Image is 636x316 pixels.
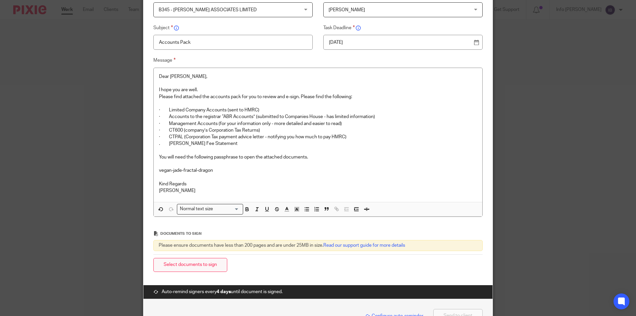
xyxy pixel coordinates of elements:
[159,154,477,160] p: You will need the following passphrase to open the attached documents.
[153,240,483,251] div: Please ensure documents have less than 200 pages and are under 25MB in size.
[159,134,477,140] p: · CTPAL (Corporation Tax payment advice letter - notifying you how much to pay HMRC)
[329,8,365,12] span: [PERSON_NAME]
[159,107,477,113] p: · Limited Company Accounts (sent to HMRC)
[153,258,227,272] button: Select documents to sign
[179,206,215,213] span: Normal text size
[159,87,477,93] p: I hope you are well.
[159,113,477,120] p: · Accounts to the registrar “ABR Accounts” (submitted to Companies House - has limited information)
[159,127,477,134] p: · CT600 (company’s Corporation Tax Returns)
[159,167,477,174] p: vegan-jade-fractal-dragon
[153,26,173,30] span: Subject
[159,140,477,147] p: . [PERSON_NAME] Fee Statement
[159,187,477,194] p: [PERSON_NAME]
[323,26,355,30] span: Task Deadline
[162,288,283,295] span: Auto-remind signers every until document is signed.
[159,120,477,127] p: · Management Accounts (for your information only - more detailed and easier to read)
[159,73,477,80] p: Dear [PERSON_NAME],
[153,35,313,50] input: Insert subject
[159,8,257,12] span: B345 - [PERSON_NAME] ASSOCIATES LIMITED
[159,181,477,187] p: Kind Regards
[160,232,201,235] span: Documents to sign
[215,206,239,213] input: Search for option
[217,289,231,294] strong: 4 days
[323,243,405,248] a: Read our support guide for more details
[153,56,483,64] label: Message
[177,204,243,214] div: Search for option
[329,39,472,46] p: [DATE]
[159,94,477,100] p: Please find attached the accounts pack for you to review and e-sign. Please find the following:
